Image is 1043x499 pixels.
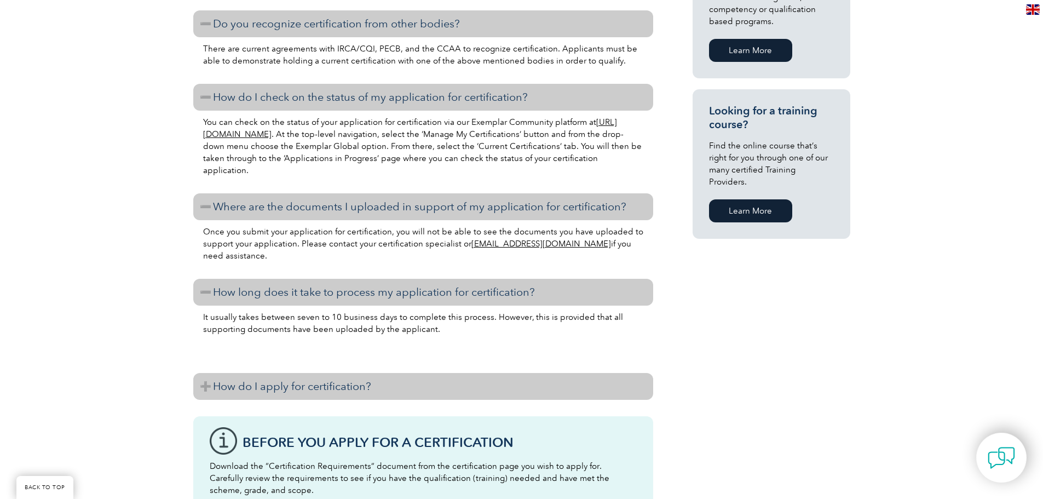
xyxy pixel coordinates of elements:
[203,43,643,67] p: There are current agreements with IRCA/CQI, PECB, and the CCAA to recognize certification. Applic...
[193,10,653,37] h3: Do you recognize certification from other bodies?
[203,116,643,176] p: You can check on the status of your application for certification via our Exemplar Community plat...
[210,460,637,496] p: Download the “Certification Requirements” document from the certification page you wish to apply ...
[243,435,637,449] h3: Before You Apply For a Certification
[709,104,834,131] h3: Looking for a training course?
[193,279,653,306] h3: How long does it take to process my application for certification?
[988,444,1015,472] img: contact-chat.png
[709,199,792,222] a: Learn More
[709,39,792,62] a: Learn More
[193,193,653,220] h3: Where are the documents I uploaded in support of my application for certification?
[1026,4,1040,15] img: en
[193,373,653,400] h3: How do I apply for certification?
[203,226,643,262] p: Once you submit your application for certification, you will not be able to see the documents you...
[709,140,834,188] p: Find the online course that’s right for you through one of our many certified Training Providers.
[471,239,611,249] a: [EMAIL_ADDRESS][DOMAIN_NAME]
[16,476,73,499] a: BACK TO TOP
[203,311,643,335] p: It usually takes between seven to 10 business days to complete this process. However, this is pro...
[193,84,653,111] h3: How do I check on the status of my application for certification?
